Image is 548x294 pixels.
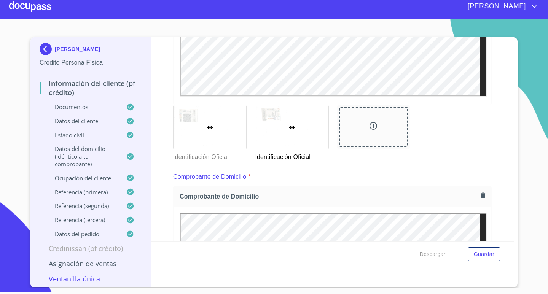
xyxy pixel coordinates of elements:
p: Comprobante de Domicilio [173,172,246,181]
p: [PERSON_NAME] [55,46,100,52]
p: Documentos [40,103,126,111]
p: Identificación Oficial [255,149,328,162]
p: Estado Civil [40,131,126,139]
p: Asignación de Ventas [40,259,142,268]
p: Identificación Oficial [173,149,246,162]
p: Referencia (segunda) [40,202,126,210]
p: Ocupación del Cliente [40,174,126,182]
p: Referencia (tercera) [40,216,126,224]
p: Datos del cliente [40,117,126,125]
img: Docupass spot blue [40,43,55,55]
button: account of current user [462,0,539,13]
span: Guardar [474,250,494,259]
span: [PERSON_NAME] [462,0,530,13]
p: Referencia (primera) [40,188,126,196]
span: Descargar [420,250,446,259]
p: Información del cliente (PF crédito) [40,79,142,97]
p: Datos del domicilio (idéntico a tu comprobante) [40,145,126,168]
button: Guardar [468,247,500,261]
span: Comprobante de Domicilio [180,192,478,200]
button: Descargar [417,247,449,261]
p: Ventanilla única [40,274,142,283]
p: Datos del pedido [40,230,126,238]
div: [PERSON_NAME] [40,43,142,58]
p: Credinissan (PF crédito) [40,244,142,253]
p: Crédito Persona Física [40,58,142,67]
